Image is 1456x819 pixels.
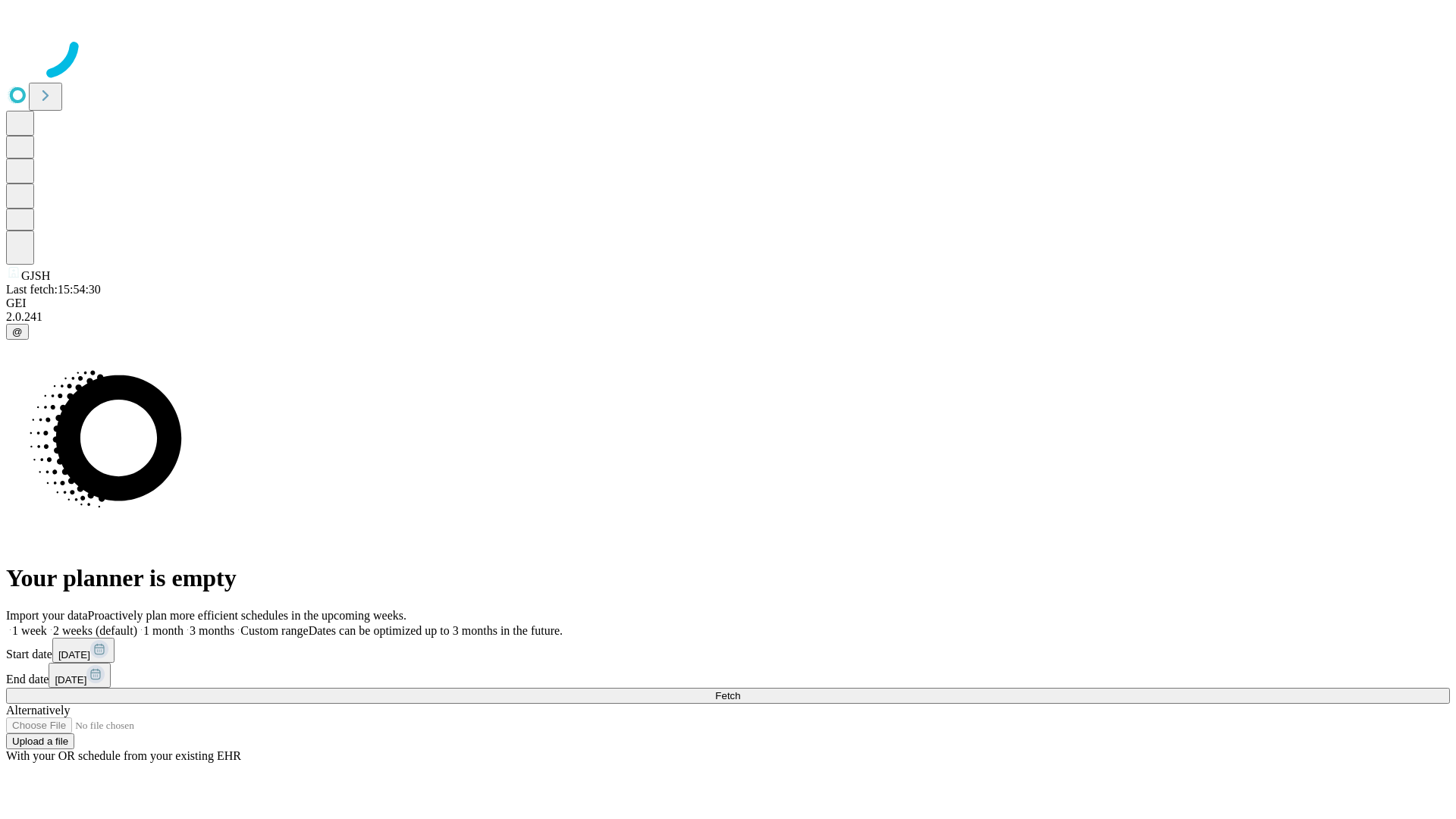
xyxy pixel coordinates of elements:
[12,326,23,337] span: @
[53,624,137,637] span: 2 weeks (default)
[6,609,88,622] span: Import your data
[6,688,1450,704] button: Fetch
[49,663,111,688] button: [DATE]
[6,704,70,717] span: Alternatively
[21,269,50,282] span: GJSH
[58,649,90,661] span: [DATE]
[6,324,29,340] button: @
[6,749,241,762] span: With your OR schedule from your existing EHR
[12,624,47,637] span: 1 week
[240,624,308,637] span: Custom range
[6,283,101,296] span: Last fetch: 15:54:30
[6,297,1450,310] div: GEI
[52,638,115,663] button: [DATE]
[143,624,184,637] span: 1 month
[6,564,1450,592] h1: Your planner is empty
[6,733,74,749] button: Upload a file
[6,663,1450,688] div: End date
[6,638,1450,663] div: Start date
[715,690,740,701] span: Fetch
[88,609,406,622] span: Proactively plan more efficient schedules in the upcoming weeks.
[6,310,1450,324] div: 2.0.241
[55,674,86,686] span: [DATE]
[190,624,234,637] span: 3 months
[309,624,563,637] span: Dates can be optimized up to 3 months in the future.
